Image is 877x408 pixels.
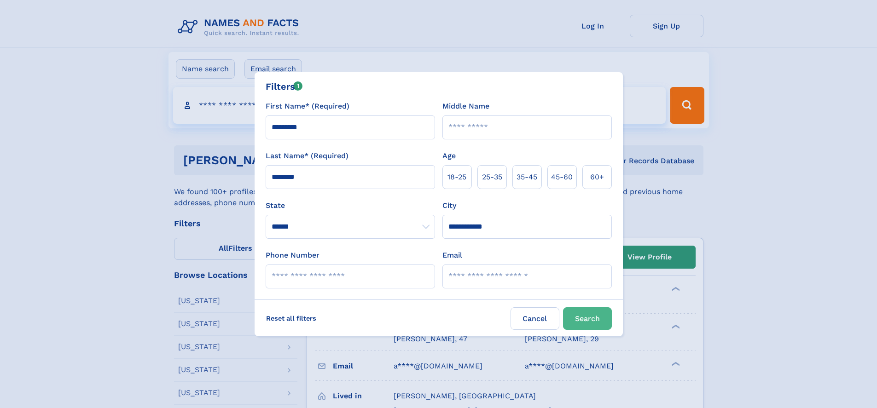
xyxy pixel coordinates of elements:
[442,150,456,161] label: Age
[266,250,319,261] label: Phone Number
[590,172,604,183] span: 60+
[551,172,573,183] span: 45‑60
[266,80,303,93] div: Filters
[442,200,456,211] label: City
[482,172,502,183] span: 25‑35
[442,101,489,112] label: Middle Name
[266,101,349,112] label: First Name* (Required)
[511,307,559,330] label: Cancel
[266,200,435,211] label: State
[266,150,348,161] label: Last Name* (Required)
[447,172,466,183] span: 18‑25
[563,307,612,330] button: Search
[442,250,462,261] label: Email
[517,172,537,183] span: 35‑45
[260,307,322,329] label: Reset all filters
